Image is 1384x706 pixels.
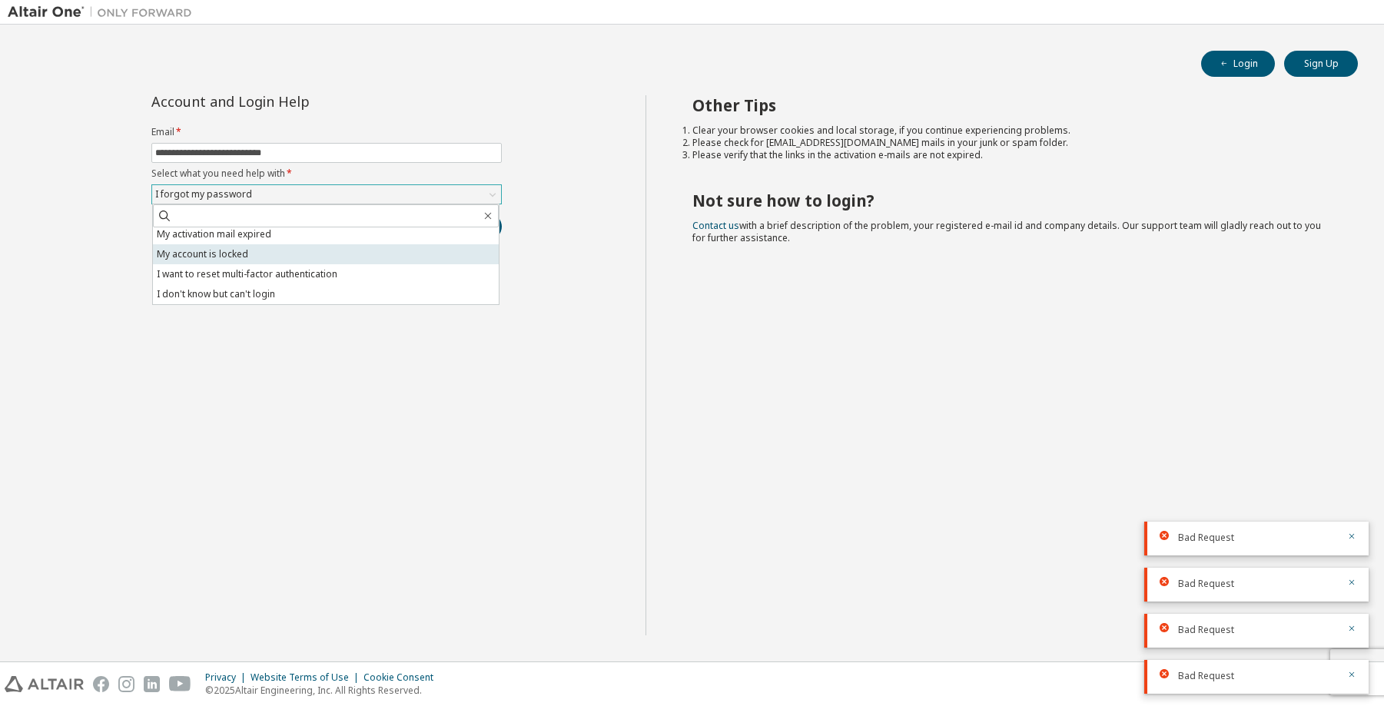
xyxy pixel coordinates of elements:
div: Account and Login Help [151,95,432,108]
span: with a brief description of the problem, your registered e-mail id and company details. Our suppo... [692,219,1321,244]
label: Select what you need help with [151,167,502,180]
div: Website Terms of Use [251,671,363,684]
img: youtube.svg [169,676,191,692]
div: I forgot my password [152,185,501,204]
span: Bad Request [1178,532,1234,544]
button: Sign Up [1284,51,1358,77]
img: Altair One [8,5,200,20]
div: Cookie Consent [363,671,443,684]
img: altair_logo.svg [5,676,84,692]
div: Privacy [205,671,251,684]
span: Bad Request [1178,578,1234,590]
span: Bad Request [1178,624,1234,636]
span: Bad Request [1178,670,1234,682]
li: Please check for [EMAIL_ADDRESS][DOMAIN_NAME] mails in your junk or spam folder. [692,137,1330,149]
h2: Other Tips [692,95,1330,115]
img: facebook.svg [93,676,109,692]
h2: Not sure how to login? [692,191,1330,210]
li: Please verify that the links in the activation e-mails are not expired. [692,149,1330,161]
label: Email [151,126,502,138]
p: © 2025 Altair Engineering, Inc. All Rights Reserved. [205,684,443,697]
button: Login [1201,51,1275,77]
img: instagram.svg [118,676,134,692]
div: I forgot my password [153,186,254,203]
li: My activation mail expired [153,224,499,244]
img: linkedin.svg [144,676,160,692]
li: Clear your browser cookies and local storage, if you continue experiencing problems. [692,124,1330,137]
a: Contact us [692,219,739,232]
